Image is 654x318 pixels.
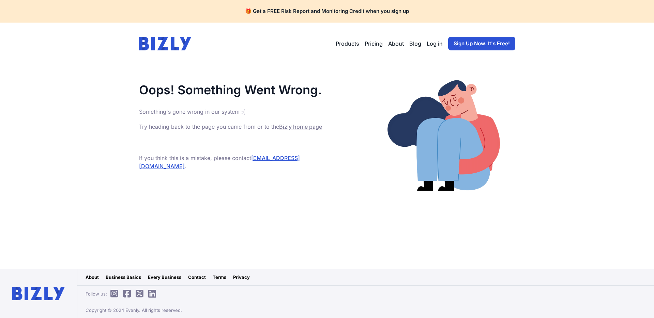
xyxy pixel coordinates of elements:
[233,274,250,281] a: Privacy
[86,307,182,314] span: Copyright © 2024 Evenly. All rights reserved.
[279,123,322,130] a: Bizly home page
[106,274,141,281] a: Business Basics
[336,39,359,48] button: Products
[139,108,327,116] p: Something's gone wrong in our system :(
[8,8,646,15] h4: 🎁 Get a FREE Risk Report and Monitoring Credit when you sign up
[148,274,181,281] a: Every Business
[365,39,383,48] a: Pricing
[139,123,327,131] p: Try heading back to the page you came from or to the
[409,39,421,48] a: Blog
[427,39,443,48] a: Log in
[188,274,206,281] a: Contact
[213,274,226,281] a: Terms
[139,155,300,170] a: [EMAIL_ADDRESS][DOMAIN_NAME]
[86,290,159,297] span: Follow us:
[448,37,515,50] a: Sign Up Now. It's Free!
[139,83,327,97] h1: Oops! Something Went Wrong.
[86,274,99,281] a: About
[388,39,404,48] a: About
[139,154,327,170] p: If you think this is a mistake, please contact .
